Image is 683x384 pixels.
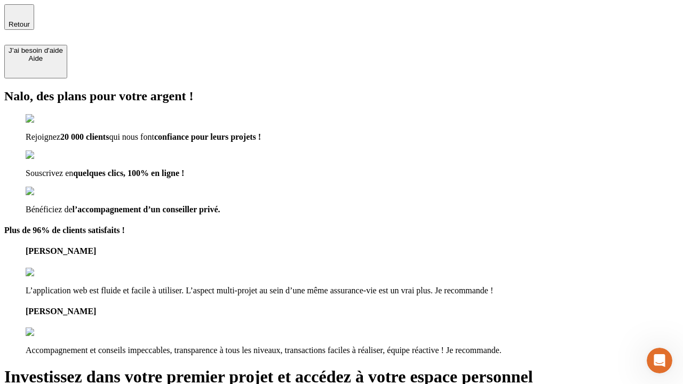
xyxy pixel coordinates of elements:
img: checkmark [26,150,72,160]
span: qui nous font [109,132,154,141]
img: checkmark [26,187,72,196]
img: reviews stars [26,268,78,277]
span: Rejoignez [26,132,60,141]
div: J’ai besoin d'aide [9,46,63,54]
button: J’ai besoin d'aideAide [4,45,67,78]
img: reviews stars [26,327,78,337]
span: Retour [9,20,30,28]
h4: [PERSON_NAME] [26,307,679,316]
div: Aide [9,54,63,62]
h4: [PERSON_NAME] [26,246,679,256]
span: Souscrivez en [26,169,73,178]
span: quelques clics, 100% en ligne ! [73,169,184,178]
h4: Plus de 96% de clients satisfaits ! [4,226,679,235]
iframe: Intercom live chat [647,348,672,373]
span: l’accompagnement d’un conseiller privé. [73,205,220,214]
img: checkmark [26,114,72,124]
button: Retour [4,4,34,30]
p: Accompagnement et conseils impeccables, transparence à tous les niveaux, transactions faciles à r... [26,346,679,355]
p: L’application web est fluide et facile à utiliser. L’aspect multi-projet au sein d’une même assur... [26,286,679,295]
span: Bénéficiez de [26,205,73,214]
span: 20 000 clients [60,132,109,141]
span: confiance pour leurs projets ! [154,132,261,141]
h2: Nalo, des plans pour votre argent ! [4,89,679,103]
